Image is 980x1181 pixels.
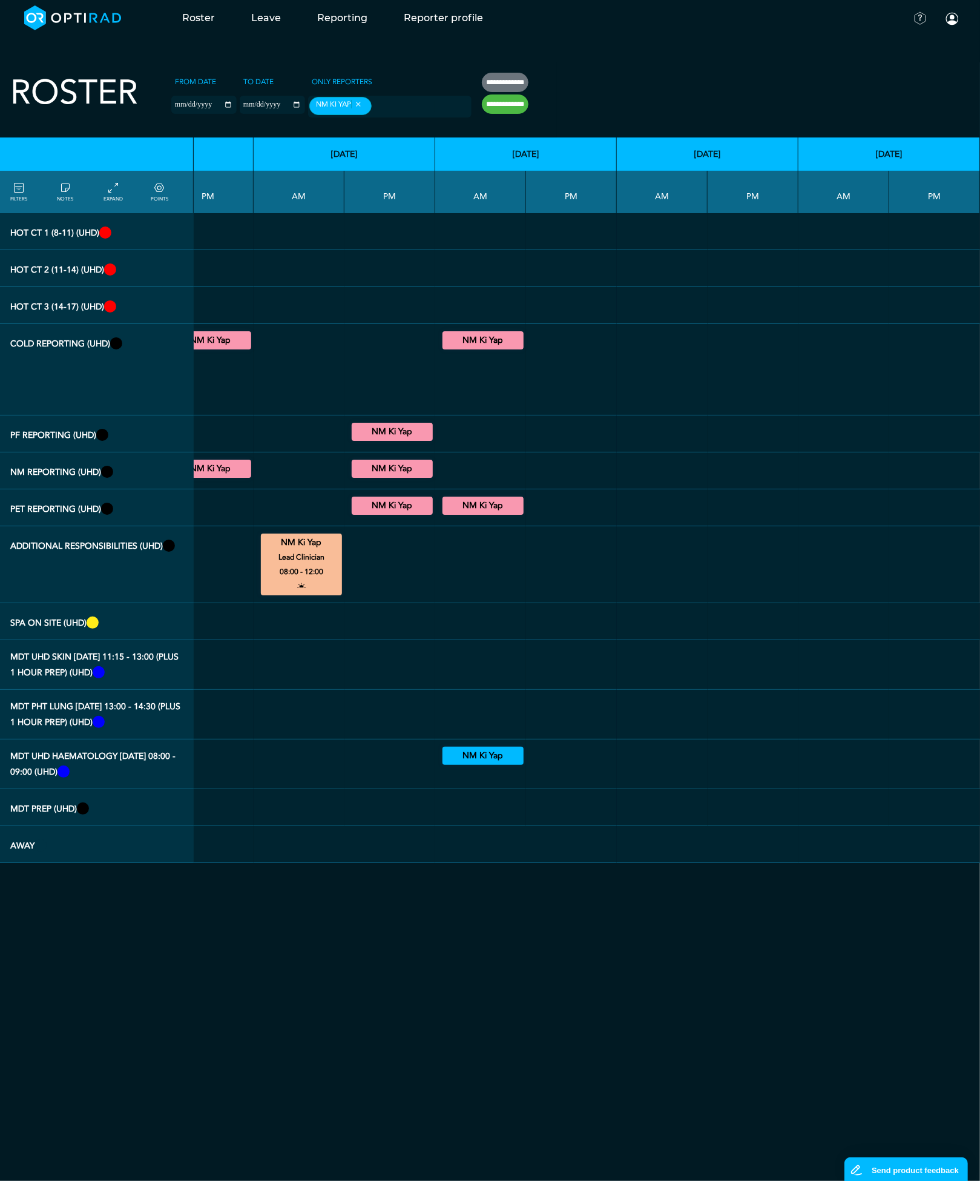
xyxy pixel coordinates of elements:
div: General XR 12:00 - 14:00 [352,423,433,441]
th: AM [254,171,344,213]
a: collapse/expand expected points [151,181,168,203]
div: General NM 16:00 - 17:00 [352,460,433,478]
th: [DATE] [798,137,980,171]
summary: NM Ki Yap [172,461,249,476]
img: brand-opti-rad-logos-blue-and-white-d2f68631ba2948856bd03f2d395fb146ddc8fb01b4b6e9315ea85fa773367... [24,5,122,30]
small: 08:00 - 12:00 [280,564,323,579]
summary: NM Ki Yap [354,461,431,476]
th: [DATE] [435,137,617,171]
a: show/hide notes [57,181,73,203]
button: Remove item: '406147d2-ed13-4c9b-8068-6102f5088877' [351,100,365,108]
summary: NM Ki Yap [354,498,431,513]
summary: NM Ki Yap [444,498,522,513]
i: open to allocation [297,579,306,594]
th: AM [798,171,889,213]
label: Only Reporters [308,73,376,91]
th: AM [435,171,526,213]
div: MDT General 08:00 - 09:00 [442,747,524,765]
summary: NM Ki Yap [354,425,431,439]
summary: NM Ki Yap [263,535,340,550]
div: NM PET CT 14:00 - 16:00 [352,497,433,515]
a: FILTERS [10,181,27,203]
a: collapse/expand entries [104,181,123,203]
div: General CT/General MRI 11:00 - 15:00 [442,331,524,349]
th: PM [708,171,798,213]
div: General NM 12:00 - 14:00 [170,460,251,478]
th: PM [526,171,617,213]
summary: NM Ki Yap [172,333,249,348]
th: PM [344,171,435,213]
div: General CT/General MRI 16:00 - 17:00 [170,331,251,349]
h2: Roster [10,73,138,113]
summary: NM Ki Yap [444,333,522,348]
th: [DATE] [617,137,798,171]
th: AM [617,171,708,213]
div: NM Ki Yap [309,97,372,115]
th: PM [889,171,980,213]
summary: NM Ki Yap [444,749,522,763]
th: [DATE] [254,137,435,171]
small: Lead Clinician [255,550,347,564]
th: PM [163,171,254,213]
label: To date [240,73,277,91]
div: Lead Clinician 08:00 - 12:00 [261,534,342,595]
label: From date [171,73,220,91]
input: null [374,101,435,112]
div: NM PET CT 09:00 - 11:00 [442,497,524,515]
